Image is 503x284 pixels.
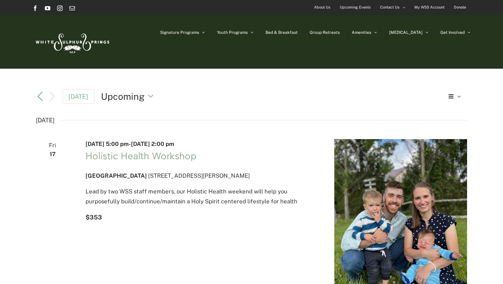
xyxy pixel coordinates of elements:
[440,15,470,50] a: Get Involved
[69,5,75,11] a: Email
[310,30,340,35] span: Group Retreats
[389,15,428,50] a: [MEDICAL_DATA]
[314,2,331,12] span: About Us
[33,26,111,58] img: White Sulphur Springs Logo
[86,140,174,147] time: -
[266,30,298,35] span: Bed & Breakfast
[86,150,196,162] a: Holistic Health Workshop
[63,89,95,104] a: [DATE]
[414,2,444,12] span: My WSS Account
[101,90,157,103] button: Upcoming
[36,115,54,126] time: [DATE]
[160,15,205,50] a: Signature Programs
[266,15,298,50] a: Bed & Breakfast
[148,172,250,179] span: [STREET_ADDRESS][PERSON_NAME]
[86,172,147,179] span: [GEOGRAPHIC_DATA]
[45,5,50,11] a: YouTube
[454,2,466,12] span: Donate
[36,140,69,150] span: Fri
[33,5,38,11] a: Facebook
[131,140,174,147] span: [DATE] 2:00 pm
[86,214,102,221] span: $353
[86,187,318,207] p: Lead by two WSS staff members, our Holistic Health weekend will help you purposefully build/conti...
[310,15,340,50] a: Group Retreats
[48,91,56,102] button: Next Events
[440,30,465,35] span: Get Involved
[160,30,199,35] span: Signature Programs
[160,15,470,50] nav: Main Menu
[57,5,63,11] a: Instagram
[352,30,371,35] span: Amenities
[389,30,423,35] span: [MEDICAL_DATA]
[340,2,371,12] span: Upcoming Events
[36,92,44,100] a: Previous Events
[217,15,254,50] a: Youth Programs
[86,140,129,147] span: [DATE] 5:00 pm
[380,2,400,12] span: Contact Us
[352,15,377,50] a: Amenities
[217,30,248,35] span: Youth Programs
[101,90,145,103] span: Upcoming
[36,149,69,159] span: 17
